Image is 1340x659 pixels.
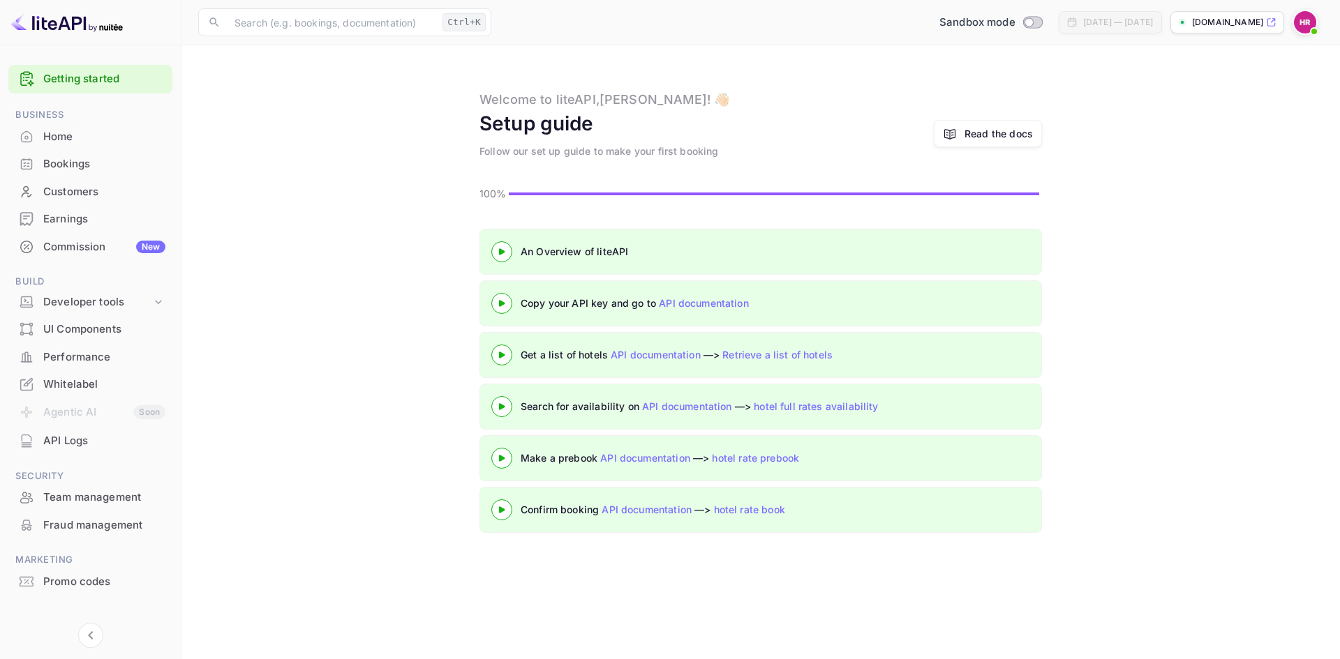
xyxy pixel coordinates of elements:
[11,11,123,33] img: LiteAPI logo
[8,568,172,596] div: Promo codes
[43,490,165,506] div: Team management
[521,399,1009,414] div: Search for availability on —>
[226,8,437,36] input: Search (e.g. bookings, documentation)
[78,623,103,648] button: Collapse navigation
[43,71,165,87] a: Getting started
[43,377,165,393] div: Whitelabel
[8,371,172,398] div: Whitelabel
[8,344,172,371] div: Performance
[659,297,749,309] a: API documentation
[934,15,1048,31] div: Switch to Production mode
[8,512,172,538] a: Fraud management
[8,234,172,261] div: CommissionNew
[8,427,172,455] div: API Logs
[8,123,172,149] a: Home
[43,184,165,200] div: Customers
[1294,11,1316,33] img: Hugo Ruano
[43,433,165,449] div: API Logs
[8,123,172,151] div: Home
[43,239,165,255] div: Commission
[521,347,870,362] div: Get a list of hotels —>
[521,450,870,465] div: Make a prebook —>
[43,129,165,145] div: Home
[521,502,870,517] div: Confirm booking —>
[8,484,172,510] a: Team management
[754,400,878,412] a: hotel full rates availability
[8,290,172,315] div: Developer tools
[8,206,172,233] div: Earnings
[8,484,172,511] div: Team management
[479,109,594,138] div: Setup guide
[8,316,172,343] div: UI Components
[8,151,172,176] a: Bookings
[939,15,1015,31] span: Sandbox mode
[600,452,690,464] a: API documentation
[8,234,172,259] a: CommissionNew
[43,211,165,227] div: Earnings
[8,512,172,539] div: Fraud management
[1192,16,1263,29] p: [DOMAIN_NAME]
[8,206,172,232] a: Earnings
[1083,16,1153,29] div: [DATE] — [DATE]
[8,316,172,342] a: UI Components
[8,344,172,370] a: Performance
[479,186,505,201] p: 100%
[136,241,165,253] div: New
[43,517,165,533] div: Fraud management
[965,126,1033,141] a: Read the docs
[43,321,165,338] div: UI Components
[722,349,833,361] a: Retrieve a list of hotels
[8,469,172,484] span: Security
[43,156,165,172] div: Bookings
[642,400,732,412] a: API documentation
[479,90,729,109] div: Welcome to liteAPI, [PERSON_NAME] ! 👋🏻
[8,179,172,204] a: Customers
[8,568,172,594] a: Promo codes
[521,244,870,259] div: An Overview of liteAPI
[8,371,172,397] a: Whitelabel
[442,13,486,31] div: Ctrl+K
[8,274,172,289] span: Build
[43,574,165,590] div: Promo codes
[611,349,701,361] a: API documentation
[8,65,172,93] div: Getting started
[934,120,1042,147] a: Read the docs
[714,503,785,515] a: hotel rate book
[8,552,172,568] span: Marketing
[8,107,172,123] span: Business
[8,179,172,206] div: Customers
[602,503,692,515] a: API documentation
[712,452,799,464] a: hotel rate prebook
[43,349,165,365] div: Performance
[8,151,172,178] div: Bookings
[8,427,172,453] a: API Logs
[479,144,719,158] div: Follow our set up guide to make your first booking
[521,296,870,310] div: Copy your API key and go to
[43,294,151,310] div: Developer tools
